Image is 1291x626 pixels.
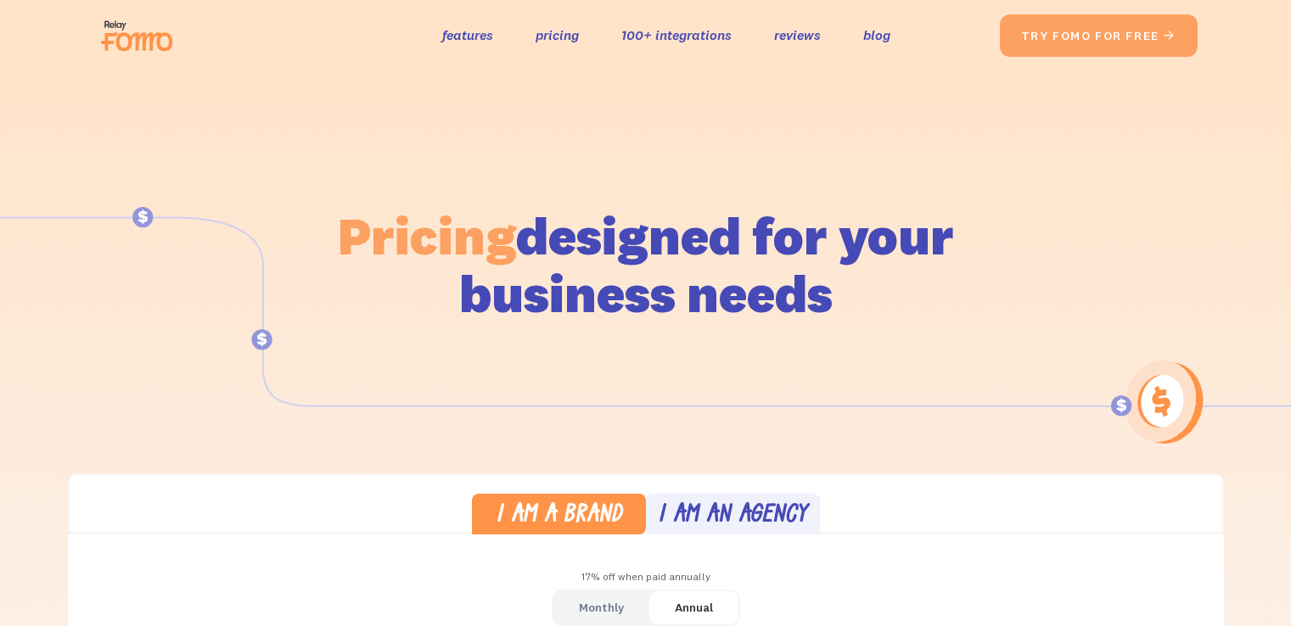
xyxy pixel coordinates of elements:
[1163,28,1176,43] span: 
[1000,14,1198,57] a: try fomo for free
[338,203,516,268] span: Pricing
[337,207,955,322] h1: designed for your business needs
[658,504,807,528] div: I am an agency
[536,23,579,48] a: pricing
[774,23,821,48] a: reviews
[621,23,732,48] a: 100+ integrations
[675,595,713,620] div: Annual
[863,23,890,48] a: blog
[442,23,493,48] a: features
[579,595,624,620] div: Monthly
[496,504,622,528] div: I am a brand
[68,565,1224,590] div: 17% off when paid annually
